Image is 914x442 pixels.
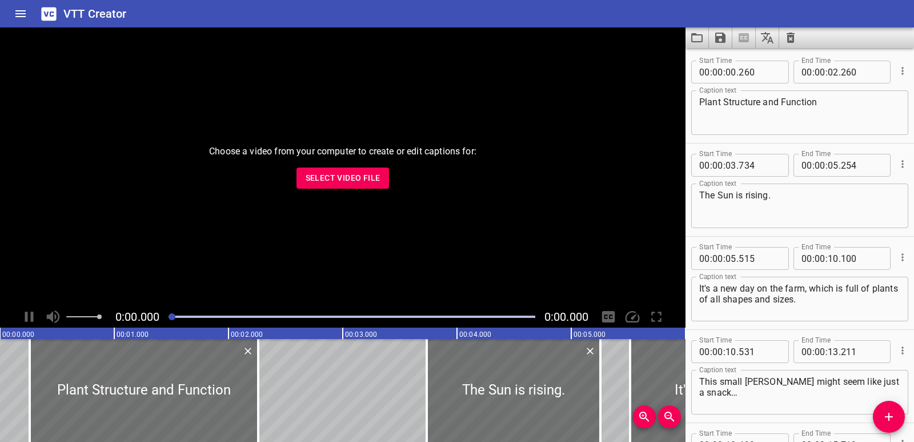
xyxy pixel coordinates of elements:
input: 531 [739,340,780,363]
textarea: The Sun is rising. [699,190,900,222]
span: : [710,154,712,177]
input: 734 [739,154,780,177]
input: 00 [699,154,710,177]
div: Cue Options [895,149,908,179]
p: Choose a video from your computer to create or edit captions for: [209,145,476,158]
input: 00 [815,247,825,270]
button: Translate captions [756,27,779,48]
input: 00 [801,154,812,177]
input: 00 [712,247,723,270]
input: 00 [725,61,736,83]
span: : [825,340,828,363]
div: Delete Cue [240,344,254,359]
input: 00 [801,340,812,363]
textarea: It's a new day on the farm, which is full of plants of all shapes and sizes. [699,283,900,316]
svg: Load captions from file [690,31,704,45]
button: Select Video File [296,168,390,189]
input: 00 [815,154,825,177]
svg: Clear captions [784,31,797,45]
input: 100 [841,247,883,270]
h6: VTT Creator [63,5,127,23]
span: : [812,154,815,177]
input: 515 [739,247,780,270]
textarea: Plant Structure and Function [699,97,900,129]
div: Delete Cue [583,344,596,359]
input: 00 [801,247,812,270]
input: 05 [725,247,736,270]
input: 254 [841,154,883,177]
span: . [839,61,841,83]
span: : [723,154,725,177]
span: . [736,154,739,177]
span: : [825,154,828,177]
div: Playback Speed [622,306,643,328]
div: Hide/Show Captions [598,306,619,328]
input: 00 [815,61,825,83]
span: : [812,61,815,83]
button: Add Cue [873,401,905,433]
button: Zoom In [633,405,656,428]
text: 00:03.000 [345,330,377,339]
span: Video Duration [544,310,588,324]
button: Save captions to file [709,27,732,48]
input: 05 [828,154,839,177]
span: : [812,340,815,363]
span: : [710,340,712,363]
text: 00:01.000 [117,330,149,339]
span: . [736,340,739,363]
input: 211 [841,340,883,363]
span: : [723,61,725,83]
span: . [839,154,841,177]
span: : [812,247,815,270]
span: Select a video in the pane to the left, then you can automatically extract captions. [732,27,756,48]
text: 00:04.000 [459,330,491,339]
span: . [839,247,841,270]
input: 10 [828,247,839,270]
button: Cue Options [895,157,910,172]
svg: Save captions to file [713,31,727,45]
div: Toggle Full Screen [646,306,667,328]
span: : [710,247,712,270]
span: : [723,247,725,270]
input: 00 [712,154,723,177]
svg: Translate captions [760,31,774,45]
div: Cue Options [895,242,908,272]
button: Delete [240,344,255,359]
div: Cue Options [895,56,908,86]
input: 00 [801,61,812,83]
span: : [723,340,725,363]
text: 00:05.000 [574,330,606,339]
button: Cue Options [895,250,910,265]
button: Delete [583,344,598,359]
input: 02 [828,61,839,83]
button: Clear captions [779,27,802,48]
button: Cue Options [895,343,910,358]
span: . [839,340,841,363]
input: 00 [699,61,710,83]
input: 00 [815,340,825,363]
div: Play progress [169,316,535,318]
textarea: This small [PERSON_NAME] might seem like just a snack… [699,376,900,409]
span: . [736,247,739,270]
input: 00 [712,61,723,83]
input: 13 [828,340,839,363]
span: : [710,61,712,83]
input: 260 [841,61,883,83]
text: 00:02.000 [231,330,263,339]
div: Cue Options [895,336,908,365]
span: Current Time [115,310,159,324]
button: Load captions from file [685,27,709,48]
input: 03 [725,154,736,177]
span: : [825,61,828,83]
input: 00 [699,340,710,363]
input: 00 [712,340,723,363]
input: 10 [725,340,736,363]
input: 260 [739,61,780,83]
span: . [736,61,739,83]
span: Select Video File [306,171,380,185]
span: : [825,247,828,270]
text: 00:00.000 [2,330,34,339]
input: 00 [699,247,710,270]
button: Cue Options [895,63,910,78]
button: Zoom Out [658,405,681,428]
